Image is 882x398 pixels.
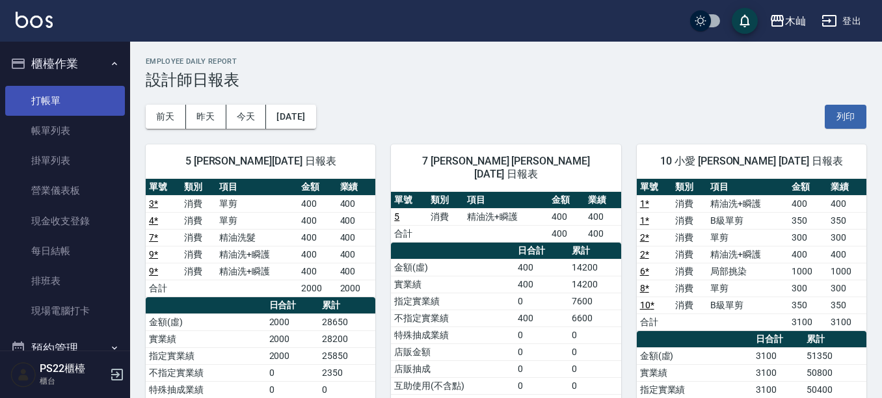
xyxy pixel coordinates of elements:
[337,212,376,229] td: 400
[181,229,216,246] td: 消費
[216,246,297,263] td: 精油洗+瞬護
[5,206,125,236] a: 現金收支登錄
[146,330,266,347] td: 實業績
[391,192,621,243] table: a dense table
[827,229,866,246] td: 300
[788,313,827,330] td: 3100
[585,192,621,209] th: 業績
[5,296,125,326] a: 現場電腦打卡
[216,229,297,246] td: 精油洗髮
[391,225,427,242] td: 合計
[266,347,319,364] td: 2000
[319,330,375,347] td: 28200
[5,332,125,365] button: 預約管理
[5,47,125,81] button: 櫃檯作業
[803,331,866,348] th: 累計
[181,263,216,280] td: 消費
[753,347,804,364] td: 3100
[5,236,125,266] a: 每日結帳
[391,326,514,343] td: 特殊抽成業績
[788,195,827,212] td: 400
[568,293,621,310] td: 7600
[146,381,266,398] td: 特殊抽成業績
[427,192,464,209] th: 類別
[637,179,866,331] table: a dense table
[407,155,605,181] span: 7 [PERSON_NAME] [PERSON_NAME] [DATE] 日報表
[788,297,827,313] td: 350
[568,377,621,394] td: 0
[5,86,125,116] a: 打帳單
[391,310,514,326] td: 不指定實業績
[10,362,36,388] img: Person
[5,146,125,176] a: 掛單列表
[548,192,585,209] th: 金額
[788,229,827,246] td: 300
[391,259,514,276] td: 金額(虛)
[637,347,753,364] td: 金額(虛)
[827,297,866,313] td: 350
[391,276,514,293] td: 實業績
[568,310,621,326] td: 6600
[5,176,125,206] a: 營業儀表板
[146,71,866,89] h3: 設計師日報表
[548,208,585,225] td: 400
[391,360,514,377] td: 店販抽成
[514,360,569,377] td: 0
[319,347,375,364] td: 25850
[298,263,337,280] td: 400
[788,263,827,280] td: 1000
[146,105,186,129] button: 前天
[827,263,866,280] td: 1000
[464,208,548,225] td: 精油洗+瞬護
[266,330,319,347] td: 2000
[266,297,319,314] th: 日合計
[216,212,297,229] td: 單剪
[181,246,216,263] td: 消費
[337,246,376,263] td: 400
[707,280,788,297] td: 單剪
[391,343,514,360] td: 店販金額
[298,212,337,229] td: 400
[732,8,758,34] button: save
[464,192,548,209] th: 項目
[146,280,181,297] td: 合計
[337,179,376,196] th: 業績
[16,12,53,28] img: Logo
[827,280,866,297] td: 300
[298,280,337,297] td: 2000
[266,105,315,129] button: [DATE]
[337,280,376,297] td: 2000
[672,195,707,212] td: 消費
[637,381,753,398] td: 指定實業績
[216,195,297,212] td: 單剪
[707,263,788,280] td: 局部挑染
[181,195,216,212] td: 消費
[298,179,337,196] th: 金額
[146,364,266,381] td: 不指定實業績
[803,381,866,398] td: 50400
[514,377,569,394] td: 0
[146,347,266,364] td: 指定實業績
[319,364,375,381] td: 2350
[827,212,866,229] td: 350
[753,364,804,381] td: 3100
[298,195,337,212] td: 400
[146,57,866,66] h2: Employee Daily Report
[226,105,267,129] button: 今天
[514,276,569,293] td: 400
[337,229,376,246] td: 400
[391,377,514,394] td: 互助使用(不含點)
[298,229,337,246] td: 400
[266,364,319,381] td: 0
[788,212,827,229] td: 350
[672,229,707,246] td: 消費
[337,263,376,280] td: 400
[514,326,569,343] td: 0
[707,246,788,263] td: 精油洗+瞬護
[672,280,707,297] td: 消費
[216,179,297,196] th: 項目
[514,343,569,360] td: 0
[337,195,376,212] td: 400
[788,179,827,196] th: 金額
[568,259,621,276] td: 14200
